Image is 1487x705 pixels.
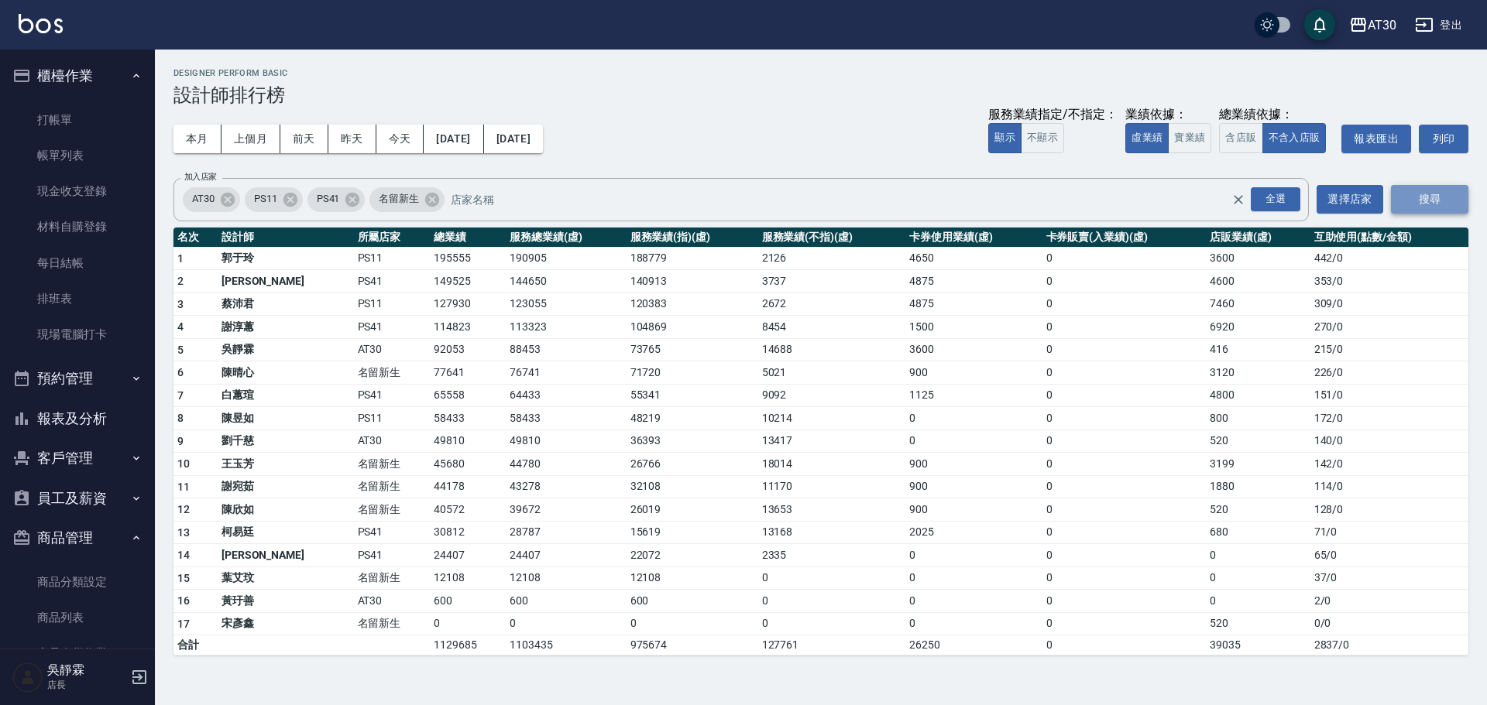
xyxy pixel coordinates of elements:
[905,228,1042,248] th: 卡券使用業績(虛)
[183,187,240,212] div: AT30
[1206,590,1310,613] td: 0
[1341,125,1411,153] a: 報表匯出
[627,247,758,270] td: 188779
[1317,185,1383,214] button: 選擇店家
[1310,521,1468,544] td: 71 / 0
[177,457,191,470] span: 10
[218,453,354,476] td: 王玉芳
[1206,316,1310,339] td: 6920
[354,544,431,567] td: PS41
[1228,189,1249,210] button: Clear
[424,125,483,153] button: [DATE]
[1368,15,1396,35] div: AT30
[354,407,431,430] td: PS11
[430,228,506,248] th: 總業績
[12,662,43,693] img: Person
[218,475,354,498] td: 謝宛茹
[1042,635,1207,655] td: 0
[430,566,506,590] td: 12108
[1310,270,1468,293] td: 353 / 0
[988,107,1118,123] div: 服務業績指定/不指定：
[218,498,354,522] td: 陳欣如
[905,407,1042,430] td: 0
[1206,475,1310,498] td: 1880
[218,407,354,430] td: 陳昱如
[430,407,506,430] td: 58433
[1042,270,1207,293] td: 0
[1042,544,1207,567] td: 0
[758,521,906,544] td: 13168
[627,316,758,339] td: 104869
[1248,184,1303,214] button: Open
[1206,453,1310,476] td: 3199
[173,84,1468,106] h3: 設計師排行榜
[1310,475,1468,498] td: 114 / 0
[218,612,354,635] td: 宋彥鑫
[430,521,506,544] td: 30812
[1310,612,1468,635] td: 0 / 0
[177,320,184,333] span: 4
[19,14,63,33] img: Logo
[328,125,376,153] button: 昨天
[627,338,758,361] td: 73765
[1042,384,1207,407] td: 0
[430,338,506,361] td: 92053
[1042,228,1207,248] th: 卡券販賣(入業績)(虛)
[6,478,149,518] button: 員工及薪資
[177,252,184,265] span: 1
[354,590,431,613] td: AT30
[1021,123,1064,153] button: 不顯示
[506,453,626,476] td: 44780
[6,317,149,352] a: 現場電腦打卡
[758,361,906,385] td: 5021
[245,187,303,212] div: PS11
[1042,316,1207,339] td: 0
[758,338,906,361] td: 14688
[627,590,758,613] td: 600
[1310,361,1468,385] td: 226 / 0
[218,384,354,407] td: 白蕙瑄
[1125,123,1169,153] button: 虛業績
[218,247,354,270] td: 郭于玲
[758,544,906,567] td: 2335
[1310,247,1468,270] td: 442 / 0
[47,662,126,678] h5: 吳靜霖
[1042,498,1207,522] td: 0
[627,498,758,522] td: 26019
[218,293,354,316] td: 蔡沛君
[1310,544,1468,567] td: 65 / 0
[506,316,626,339] td: 113323
[905,293,1042,316] td: 4875
[758,475,906,498] td: 11170
[1042,338,1207,361] td: 0
[1042,566,1207,590] td: 0
[627,544,758,567] td: 22072
[1310,293,1468,316] td: 309 / 0
[1219,123,1262,153] button: 含店販
[988,123,1022,153] button: 顯示
[627,475,758,498] td: 32108
[1206,338,1310,361] td: 416
[6,138,149,173] a: 帳單列表
[1206,430,1310,453] td: 520
[506,635,626,655] td: 1103435
[1042,361,1207,385] td: 0
[218,544,354,567] td: [PERSON_NAME]
[218,338,354,361] td: 吳靜霖
[6,518,149,558] button: 商品管理
[627,293,758,316] td: 120383
[430,430,506,453] td: 49810
[430,498,506,522] td: 40572
[1042,612,1207,635] td: 0
[354,453,431,476] td: 名留新生
[222,125,280,153] button: 上個月
[177,275,184,287] span: 2
[627,384,758,407] td: 55341
[1206,247,1310,270] td: 3600
[1251,187,1300,211] div: 全選
[1262,123,1327,153] button: 不含入店販
[354,247,431,270] td: PS11
[758,270,906,293] td: 3737
[758,430,906,453] td: 13417
[177,572,191,584] span: 15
